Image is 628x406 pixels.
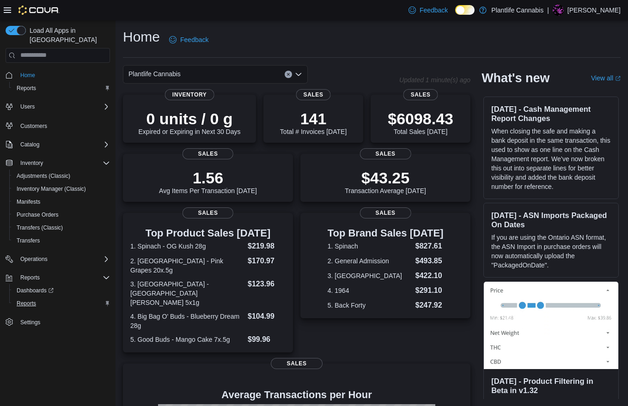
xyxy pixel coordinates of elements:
[13,209,62,220] a: Purchase Orders
[567,5,621,16] p: [PERSON_NAME]
[13,222,67,233] a: Transfers (Classic)
[415,285,444,296] dd: $291.10
[415,300,444,311] dd: $247.92
[9,170,114,182] button: Adjustments (Classic)
[17,70,39,81] a: Home
[547,5,549,16] p: |
[2,68,114,82] button: Home
[491,5,543,16] p: Plantlife Cannabis
[2,271,114,284] button: Reports
[128,68,181,79] span: Plantlife Cannabis
[13,196,110,207] span: Manifests
[360,148,411,159] span: Sales
[20,122,47,130] span: Customers
[17,85,36,92] span: Reports
[9,182,114,195] button: Inventory Manager (Classic)
[403,89,438,100] span: Sales
[17,211,59,218] span: Purchase Orders
[20,141,39,148] span: Catalog
[280,109,347,128] p: 141
[13,298,110,309] span: Reports
[139,109,241,128] p: 0 units / 0 g
[248,241,286,252] dd: $219.98
[13,209,110,220] span: Purchase Orders
[2,119,114,132] button: Customers
[13,285,57,296] a: Dashboards
[13,298,40,309] a: Reports
[360,207,411,218] span: Sales
[491,233,611,270] p: If you are using the Ontario ASN format, the ASN Import in purchase orders will now automatically...
[13,170,110,182] span: Adjustments (Classic)
[17,300,36,307] span: Reports
[159,169,257,187] p: 1.56
[328,228,444,239] h3: Top Brand Sales [DATE]
[591,74,621,82] a: View allExternal link
[455,5,475,15] input: Dark Mode
[13,235,43,246] a: Transfers
[285,71,292,78] button: Clear input
[13,83,110,94] span: Reports
[9,208,114,221] button: Purchase Orders
[20,274,40,281] span: Reports
[20,72,35,79] span: Home
[2,315,114,329] button: Settings
[20,103,35,110] span: Users
[13,235,110,246] span: Transfers
[17,254,51,265] button: Operations
[17,287,54,294] span: Dashboards
[17,158,110,169] span: Inventory
[280,109,347,135] div: Total # Invoices [DATE]
[296,89,331,100] span: Sales
[328,301,412,310] dt: 5. Back Forty
[183,148,233,159] span: Sales
[415,241,444,252] dd: $827.61
[17,316,110,328] span: Settings
[491,127,611,191] p: When closing the safe and making a bank deposit in the same transaction, this used to show as one...
[13,83,40,94] a: Reports
[13,170,74,182] a: Adjustments (Classic)
[13,196,44,207] a: Manifests
[271,358,323,369] span: Sales
[9,221,114,234] button: Transfers (Classic)
[248,311,286,322] dd: $104.99
[328,256,412,266] dt: 2. General Admission
[345,169,426,194] div: Transaction Average [DATE]
[388,109,453,128] p: $6098.43
[248,255,286,267] dd: $170.97
[9,195,114,208] button: Manifests
[17,121,51,132] a: Customers
[17,158,47,169] button: Inventory
[17,237,40,244] span: Transfers
[388,109,453,135] div: Total Sales [DATE]
[491,104,611,123] h3: [DATE] - Cash Management Report Changes
[13,183,90,194] a: Inventory Manager (Classic)
[328,286,412,295] dt: 4. 1964
[130,228,286,239] h3: Top Product Sales [DATE]
[328,242,412,251] dt: 1. Spinach
[20,159,43,167] span: Inventory
[180,35,208,44] span: Feedback
[20,255,48,263] span: Operations
[123,28,160,46] h1: Home
[399,76,470,84] p: Updated 1 minute(s) ago
[20,319,40,326] span: Settings
[17,120,110,131] span: Customers
[491,211,611,229] h3: [DATE] - ASN Imports Packaged On Dates
[2,253,114,266] button: Operations
[165,89,214,100] span: Inventory
[9,82,114,95] button: Reports
[13,222,110,233] span: Transfers (Classic)
[183,207,233,218] span: Sales
[248,279,286,290] dd: $123.96
[130,279,244,307] dt: 3. [GEOGRAPHIC_DATA] - [GEOGRAPHIC_DATA][PERSON_NAME] 5x1g
[17,224,63,231] span: Transfers (Classic)
[17,272,110,283] span: Reports
[18,6,60,15] img: Cova
[9,297,114,310] button: Reports
[6,65,110,353] nav: Complex example
[420,6,448,15] span: Feedback
[17,139,43,150] button: Catalog
[130,312,244,330] dt: 4. Big Bag O' Buds - Blueberry Dream 28g
[130,242,244,251] dt: 1. Spinach - OG Kush 28g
